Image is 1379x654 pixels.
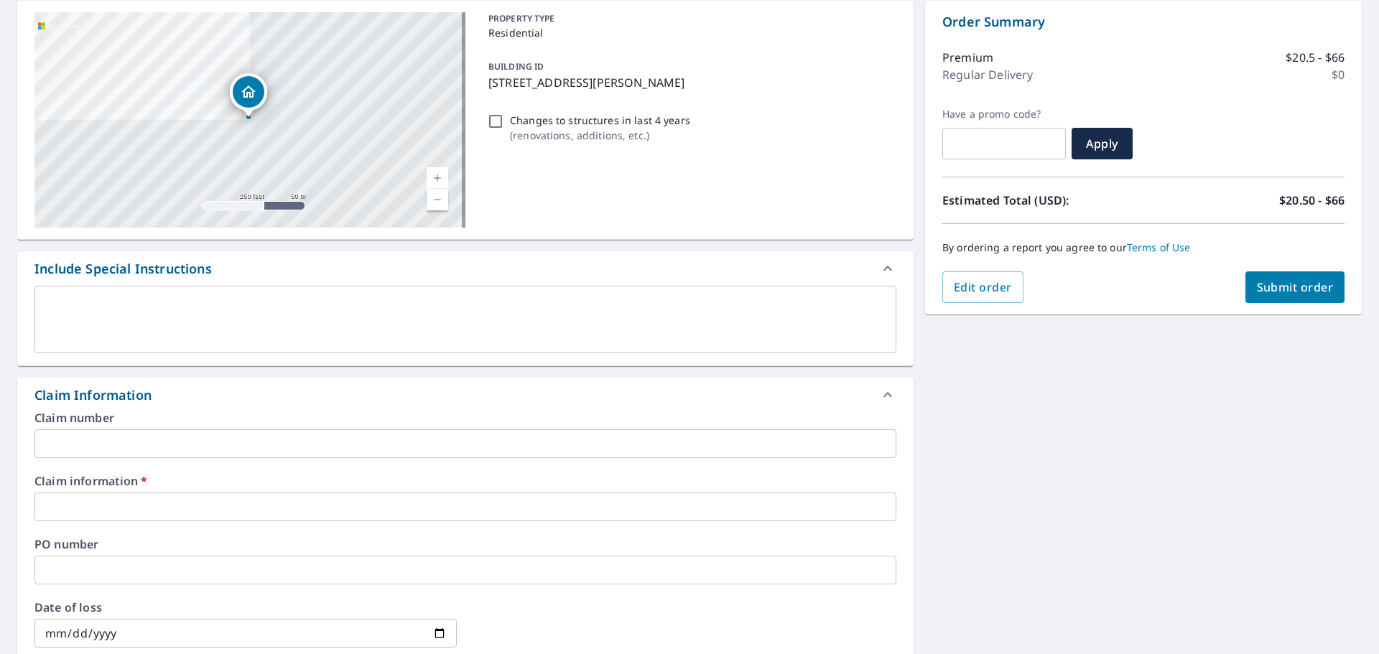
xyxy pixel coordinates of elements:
button: Apply [1072,128,1133,159]
span: Apply [1083,136,1121,151]
label: Claim number [34,412,896,424]
p: By ordering a report you agree to our [942,241,1345,254]
p: Premium [942,49,993,66]
p: PROPERTY TYPE [488,12,891,25]
label: Have a promo code? [942,108,1066,121]
p: ( renovations, additions, etc. ) [510,128,690,143]
p: Order Summary [942,12,1345,32]
label: Date of loss [34,602,457,613]
p: Residential [488,25,891,40]
p: Changes to structures in last 4 years [510,113,690,128]
button: Edit order [942,271,1023,303]
span: Submit order [1257,279,1334,295]
p: Regular Delivery [942,66,1033,83]
p: BUILDING ID [488,60,544,73]
p: $0 [1332,66,1345,83]
span: Edit order [954,279,1012,295]
label: Claim information [34,475,896,487]
div: Include Special Instructions [34,259,212,279]
p: $20.50 - $66 [1279,192,1345,209]
div: Claim Information [34,386,152,405]
a: Terms of Use [1127,240,1191,254]
div: Claim Information [17,378,914,412]
div: Dropped pin, building 1, Residential property, 326 Clayton Rd Hillside, IL 60162 [230,73,267,118]
label: PO number [34,538,896,550]
p: $20.5 - $66 [1286,49,1345,66]
a: Current Level 17, Zoom Out [427,189,448,210]
a: Current Level 17, Zoom In [427,167,448,189]
div: Include Special Instructions [17,251,914,286]
button: Submit order [1245,271,1345,303]
p: [STREET_ADDRESS][PERSON_NAME] [488,74,891,91]
p: Estimated Total (USD): [942,192,1143,209]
